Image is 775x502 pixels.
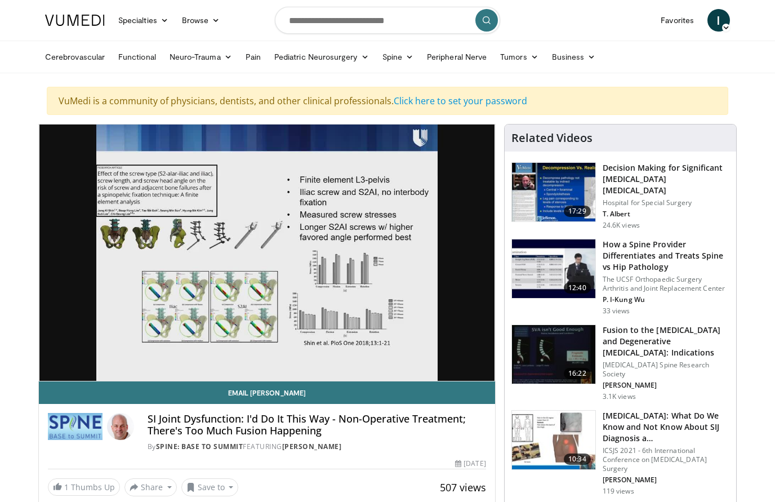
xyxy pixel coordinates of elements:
img: ab2eb118-830b-4a67-830e-2dd7d421022f.150x105_q85_crop-smart_upscale.jpg [512,239,595,298]
span: 12:40 [564,282,591,294]
video-js: Video Player [39,125,495,381]
p: 24.6K views [603,221,640,230]
a: Browse [175,9,227,32]
a: I [707,9,730,32]
a: 12:40 How a Spine Provider Differentiates and Treats Spine vs Hip Pathology The UCSF Orthopaedic ... [511,239,729,316]
button: Share [124,478,177,496]
h3: Fusion to the [MEDICAL_DATA] and Degenerative [MEDICAL_DATA]: Indications [603,325,729,358]
a: Spine [376,46,420,68]
input: Search topics, interventions [275,7,500,34]
img: VuMedi Logo [45,15,105,26]
span: 16:22 [564,368,591,379]
a: Functional [112,46,163,68]
img: 77220265-a2f7-4451-a9cd-f7429065c31b.150x105_q85_crop-smart_upscale.jpg [512,411,595,469]
a: Pain [239,46,268,68]
img: Spine: Base to Summit [48,413,103,440]
a: Business [545,46,603,68]
span: 17:29 [564,206,591,217]
a: 10:34 [MEDICAL_DATA]: What Do We Know and Not Know About SIJ Diagnosis a… ICSJS 2021 - 6th Intern... [511,410,729,496]
p: The UCSF Orthopaedic Surgery Arthritis and Joint Replacement Center [603,275,729,293]
a: 17:29 Decision Making for Significant [MEDICAL_DATA] [MEDICAL_DATA] Hospital for Special Surgery ... [511,162,729,230]
p: Hospital for Special Surgery [603,198,729,207]
a: 16:22 Fusion to the [MEDICAL_DATA] and Degenerative [MEDICAL_DATA]: Indications [MEDICAL_DATA] Sp... [511,325,729,401]
a: Pediatric Neurosurgery [268,46,376,68]
a: Email [PERSON_NAME] [39,381,495,404]
h3: [MEDICAL_DATA]: What Do We Know and Not Know About SIJ Diagnosis a… [603,410,729,444]
a: Peripheral Nerve [420,46,493,68]
span: 1 [64,482,69,492]
p: ICSJS 2021 - 6th International Conference on [MEDICAL_DATA] Surgery [603,446,729,473]
a: 1 Thumbs Up [48,478,120,496]
a: Favorites [654,9,701,32]
h4: SI Joint Dysfunction: I'd Do It This Way - Non-Operative Treatment; There's Too Much Fusion Happe... [148,413,486,437]
h3: Decision Making for Significant [MEDICAL_DATA] [MEDICAL_DATA] [603,162,729,196]
a: Spine: Base to Summit [156,442,243,451]
img: 064b267c-fd94-4da6-89fa-31d6516b406b.150x105_q85_crop-smart_upscale.jpg [512,325,595,384]
img: Avatar [107,413,134,440]
p: 3.1K views [603,392,636,401]
div: By FEATURING [148,442,486,452]
p: [PERSON_NAME] [603,381,729,390]
a: Cerebrovascular [38,46,112,68]
a: Tumors [493,46,545,68]
p: [MEDICAL_DATA] Spine Research Society [603,361,729,379]
div: [DATE] [455,459,486,469]
span: 507 views [440,481,486,494]
p: T. Albert [603,210,729,219]
button: Save to [181,478,239,496]
p: P. I-Kung Wu [603,295,729,304]
a: Click here to set your password [394,95,527,107]
h4: Related Videos [511,131,593,145]
p: 119 views [603,487,634,496]
a: Specialties [112,9,175,32]
p: [PERSON_NAME] [603,476,729,485]
h3: How a Spine Provider Differentiates and Treats Spine vs Hip Pathology [603,239,729,273]
span: 10:34 [564,454,591,465]
a: [PERSON_NAME] [282,442,342,451]
a: Neuro-Trauma [163,46,239,68]
img: 316497_0000_1.png.150x105_q85_crop-smart_upscale.jpg [512,163,595,221]
p: 33 views [603,306,630,316]
div: VuMedi is a community of physicians, dentists, and other clinical professionals. [47,87,728,115]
